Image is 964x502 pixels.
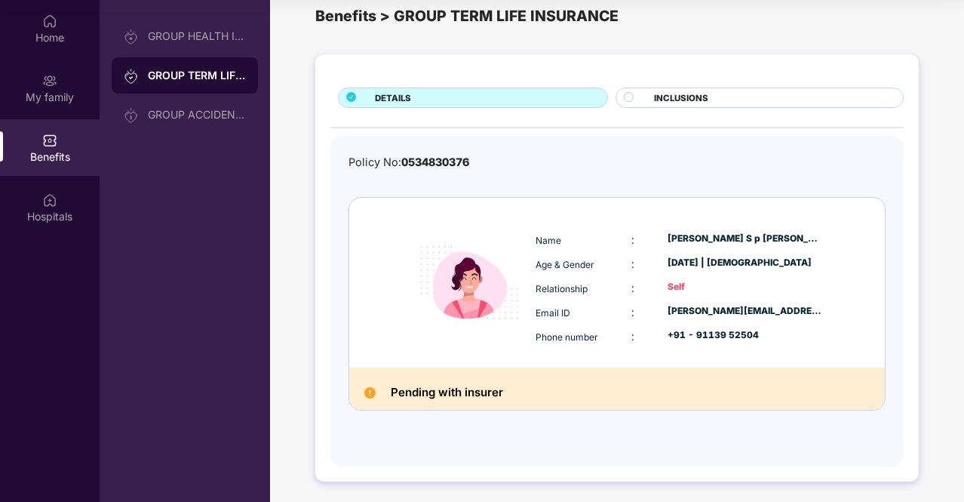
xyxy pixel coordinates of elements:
span: Email ID [536,307,570,319]
div: GROUP HEALTH INSURANCE [148,30,246,42]
span: Name [536,235,561,246]
div: [PERSON_NAME] S p [PERSON_NAME] [668,232,823,246]
img: svg+xml;base64,PHN2ZyB3aWR0aD0iMjAiIGhlaWdodD0iMjAiIHZpZXdCb3g9IjAgMCAyMCAyMCIgZmlsbD0ibm9uZSIgeG... [42,73,57,88]
div: [DATE] | [DEMOGRAPHIC_DATA] [668,256,823,270]
img: icon [407,220,532,345]
img: svg+xml;base64,PHN2ZyB3aWR0aD0iMjAiIGhlaWdodD0iMjAiIHZpZXdCb3g9IjAgMCAyMCAyMCIgZmlsbD0ibm9uZSIgeG... [124,108,139,123]
div: Policy No: [348,154,469,171]
div: GROUP ACCIDENTAL INSURANCE [148,109,246,121]
div: Self [668,280,823,294]
span: Age & Gender [536,259,594,270]
span: : [631,330,634,343]
img: svg+xml;base64,PHN2ZyBpZD0iQmVuZWZpdHMiIHhtbG5zPSJodHRwOi8vd3d3LnczLm9yZy8yMDAwL3N2ZyIgd2lkdGg9Ij... [42,133,57,148]
span: : [631,282,634,294]
img: svg+xml;base64,PHN2ZyB3aWR0aD0iMjAiIGhlaWdodD0iMjAiIHZpZXdCb3g9IjAgMCAyMCAyMCIgZmlsbD0ibm9uZSIgeG... [124,69,139,84]
h2: Pending with insurer [391,383,503,402]
img: svg+xml;base64,PHN2ZyBpZD0iSG9zcGl0YWxzIiB4bWxucz0iaHR0cDovL3d3dy53My5vcmcvMjAwMC9zdmciIHdpZHRoPS... [42,192,57,208]
img: Pending [364,387,376,399]
div: Benefits > GROUP TERM LIFE INSURANCE [315,5,919,28]
img: svg+xml;base64,PHN2ZyBpZD0iSG9tZSIgeG1sbnM9Imh0dHA6Ly93d3cudzMub3JnLzIwMDAvc3ZnIiB3aWR0aD0iMjAiIG... [42,14,57,29]
span: 0534830376 [401,156,469,168]
div: GROUP TERM LIFE INSURANCE [148,68,246,83]
div: +91 - 91139 52504 [668,328,823,343]
span: Phone number [536,331,598,343]
span: : [631,257,634,270]
span: INCLUSIONS [654,91,708,105]
span: : [631,306,634,319]
span: Relationship [536,283,588,294]
span: DETAILS [375,91,411,105]
span: : [631,233,634,246]
img: svg+xml;base64,PHN2ZyB3aWR0aD0iMjAiIGhlaWdodD0iMjAiIHZpZXdCb3g9IjAgMCAyMCAyMCIgZmlsbD0ibm9uZSIgeG... [124,29,139,45]
div: [PERSON_NAME][EMAIL_ADDRESS][PERSON_NAME][DOMAIN_NAME] [668,304,823,319]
